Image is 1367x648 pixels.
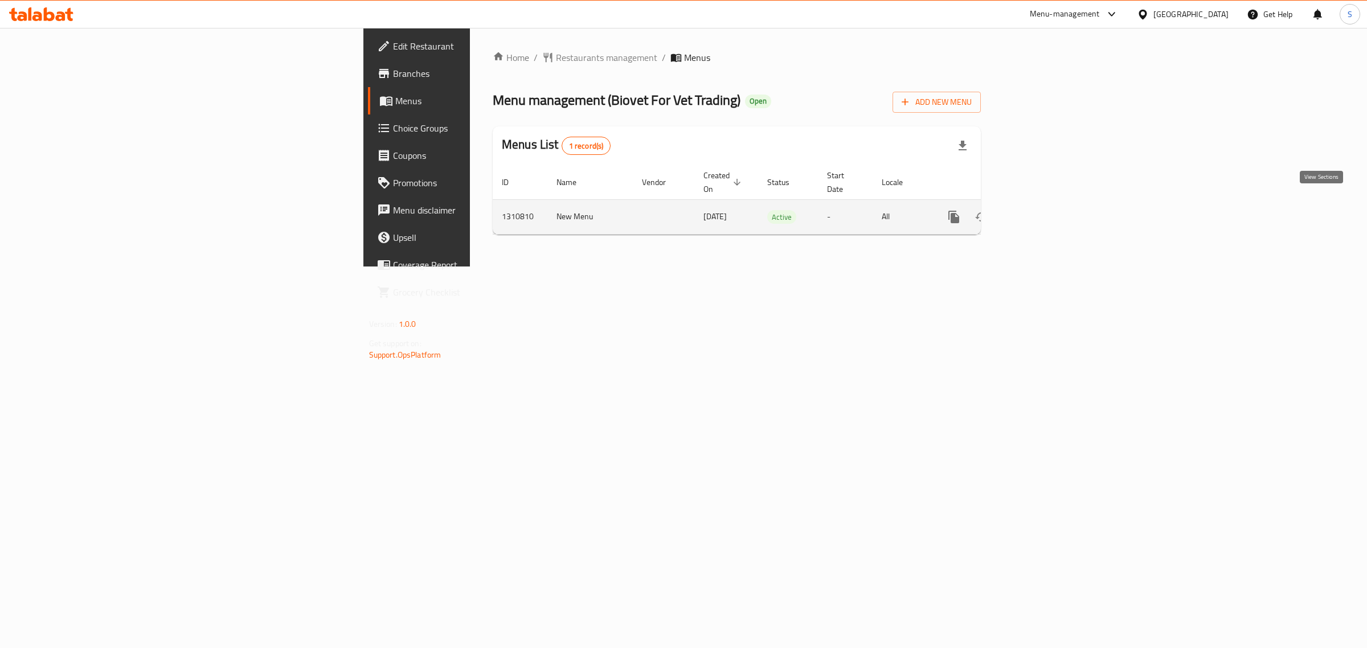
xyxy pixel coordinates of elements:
span: [DATE] [703,209,727,224]
a: Menu disclaimer [368,196,592,224]
a: Promotions [368,169,592,196]
span: Menu management ( Biovet For Vet Trading ) [493,87,740,113]
span: Coupons [393,149,583,162]
div: Total records count [562,137,611,155]
div: [GEOGRAPHIC_DATA] [1153,8,1229,20]
a: Branches [368,60,592,87]
div: Active [767,210,796,224]
span: Created On [703,169,744,196]
span: Promotions [393,176,583,190]
a: Support.OpsPlatform [369,347,441,362]
a: Coupons [368,142,592,169]
span: Get support on: [369,336,421,351]
button: more [940,203,968,231]
button: Change Status [968,203,995,231]
span: Restaurants management [556,51,657,64]
span: Start Date [827,169,859,196]
a: Choice Groups [368,114,592,142]
span: Grocery Checklist [393,285,583,299]
a: Menus [368,87,592,114]
nav: breadcrumb [493,51,981,64]
span: Vendor [642,175,681,189]
span: Menu disclaimer [393,203,583,217]
span: Choice Groups [393,121,583,135]
h2: Menus List [502,136,611,155]
td: All [873,199,931,234]
span: Version: [369,317,397,331]
span: Add New Menu [902,95,972,109]
span: S [1348,8,1352,20]
span: Menus [395,94,583,108]
span: Coverage Report [393,258,583,272]
span: Open [745,96,771,106]
td: - [818,199,873,234]
th: Actions [931,165,1059,200]
span: 1 record(s) [562,141,611,151]
a: Coverage Report [368,251,592,278]
a: Grocery Checklist [368,278,592,306]
table: enhanced table [493,165,1059,235]
button: Add New Menu [893,92,981,113]
span: Menus [684,51,710,64]
span: ID [502,175,523,189]
span: Name [556,175,591,189]
li: / [662,51,666,64]
span: Status [767,175,804,189]
a: Restaurants management [542,51,657,64]
span: Active [767,211,796,224]
a: Edit Restaurant [368,32,592,60]
span: Upsell [393,231,583,244]
span: Edit Restaurant [393,39,583,53]
div: Export file [949,132,976,159]
a: Upsell [368,224,592,251]
div: Menu-management [1030,7,1100,21]
span: Branches [393,67,583,80]
div: Open [745,95,771,108]
span: Locale [882,175,918,189]
span: 1.0.0 [399,317,416,331]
